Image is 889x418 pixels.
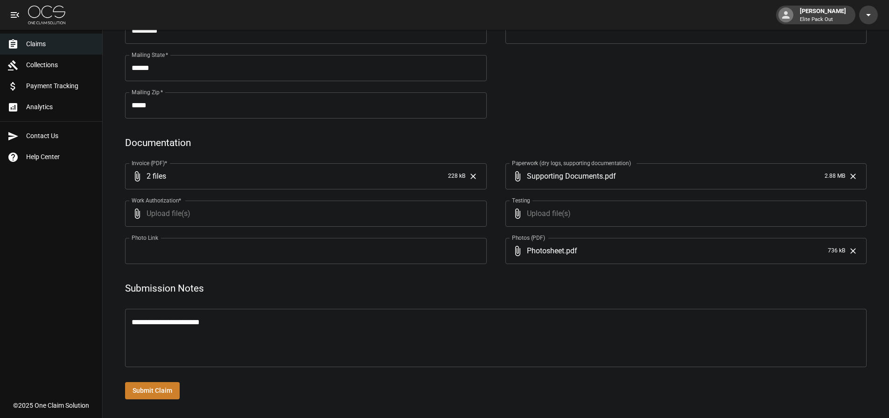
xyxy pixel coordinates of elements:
p: Elite Pack Out [800,16,846,24]
span: Payment Tracking [26,81,95,91]
button: open drawer [6,6,24,24]
span: Contact Us [26,131,95,141]
div: [PERSON_NAME] [796,7,850,23]
span: . pdf [603,171,616,181]
span: 736 kB [828,246,845,256]
span: Photosheet [527,245,564,256]
img: ocs-logo-white-transparent.png [28,6,65,24]
span: Analytics [26,102,95,112]
span: Help Center [26,152,95,162]
span: Collections [26,60,95,70]
span: 2 files [147,163,444,189]
span: Upload file(s) [147,201,462,227]
span: 2.88 MB [825,172,845,181]
label: Work Authorization* [132,196,182,204]
button: Clear [846,244,860,258]
span: 228 kB [448,172,465,181]
label: Mailing State [132,51,168,59]
label: Testing [512,196,530,204]
label: Mailing Zip [132,88,163,96]
span: Claims [26,39,95,49]
label: Paperwork (dry logs, supporting documentation) [512,159,631,167]
label: Photo Link [132,234,158,242]
button: Clear [846,169,860,183]
label: Photos (PDF) [512,234,545,242]
div: © 2025 One Claim Solution [13,401,89,410]
span: . pdf [564,245,577,256]
span: Supporting Documents [527,171,603,181]
button: Submit Claim [125,382,180,399]
span: Upload file(s) [527,201,842,227]
label: Invoice (PDF)* [132,159,168,167]
button: Clear [466,169,480,183]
